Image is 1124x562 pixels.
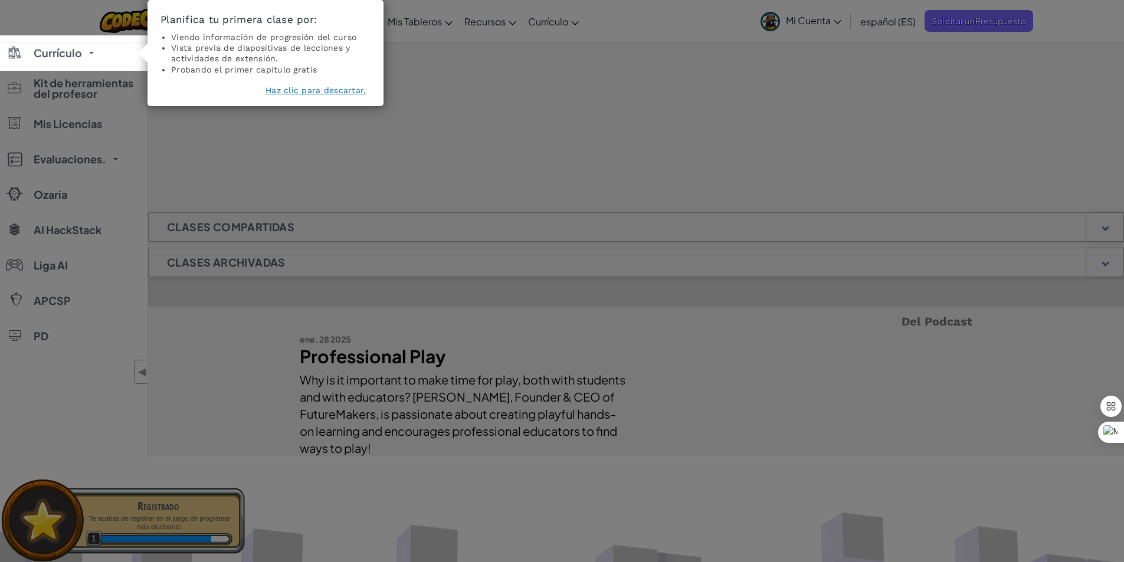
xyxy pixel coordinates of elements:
[266,84,366,96] button: Haz clic para descartar.
[171,64,371,75] li: Probando el primer capítulo gratis
[160,13,371,26] h3: Planifica tu primera clase por:
[171,32,371,42] li: Viendo información de progresión del curso
[34,48,82,58] span: Currículo
[171,42,371,64] li: Vista previa de diapositivas de lecciones y actividades de extensión.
